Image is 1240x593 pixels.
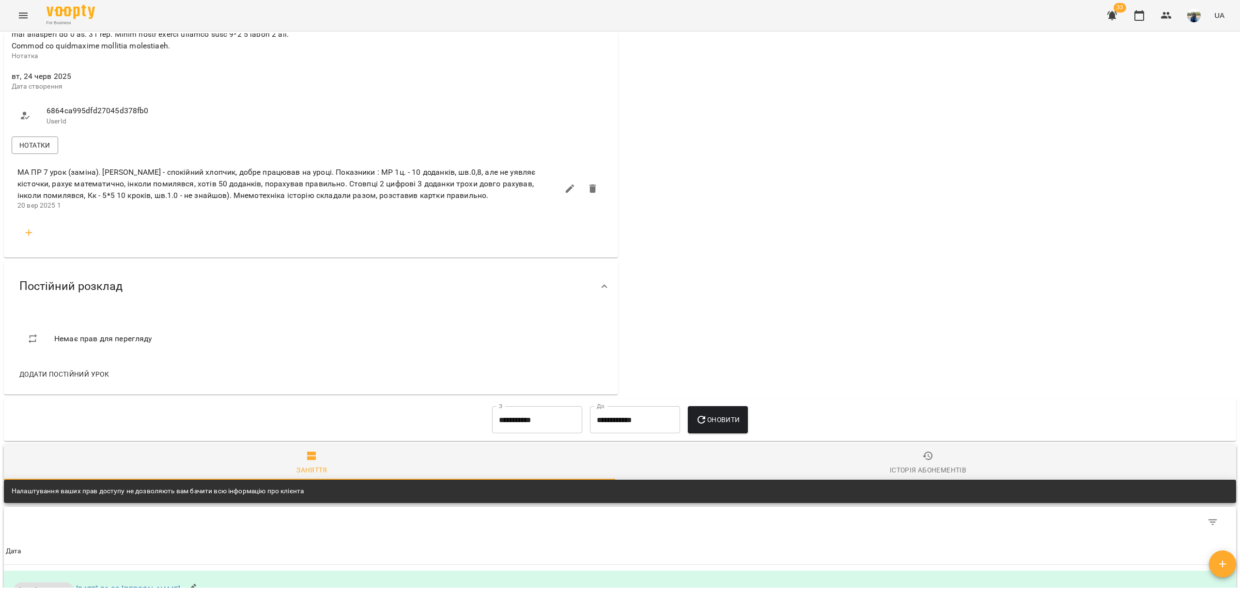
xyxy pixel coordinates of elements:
[12,71,309,82] span: вт, 24 черв 2025
[1201,511,1224,534] button: Фільтр
[688,406,747,433] button: Оновити
[6,546,1234,557] span: Дата
[6,546,21,557] div: Sort
[1210,6,1228,24] button: UA
[46,5,95,19] img: Voopty Logo
[12,137,58,154] button: Нотатки
[46,105,301,117] span: 6864ca995dfd27045d378fb0
[12,82,309,91] p: Дата створення
[6,546,21,557] div: Дата
[696,414,740,426] span: Оновити
[1214,10,1224,20] span: UA
[1187,9,1201,22] img: 79bf113477beb734b35379532aeced2e.jpg
[46,117,301,126] p: UserId
[19,139,50,151] span: Нотатки
[17,167,558,201] span: МА ПР 7 урок (заміна). [PERSON_NAME] - спокійний хлопчик, добре працював на уроці. Показники : МР...
[890,464,966,476] div: Історія абонементів
[54,333,152,345] span: Немає прав для перегляду
[12,4,35,27] button: Menu
[19,368,109,380] span: Додати постійний урок
[12,51,309,61] p: Нотатка
[17,201,61,209] span: 20 вер 2025 1
[46,20,95,26] span: For Business
[12,483,304,500] div: Налаштування ваших прав доступу не дозволяють вам бачити всю інформацію про клієнта
[1114,3,1126,13] span: 33
[15,365,113,383] button: Додати постійний урок
[296,464,327,476] div: Заняття
[19,279,123,294] span: Постійний розклад
[4,507,1236,538] div: Table Toolbar
[4,261,618,311] div: Постійний розклад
